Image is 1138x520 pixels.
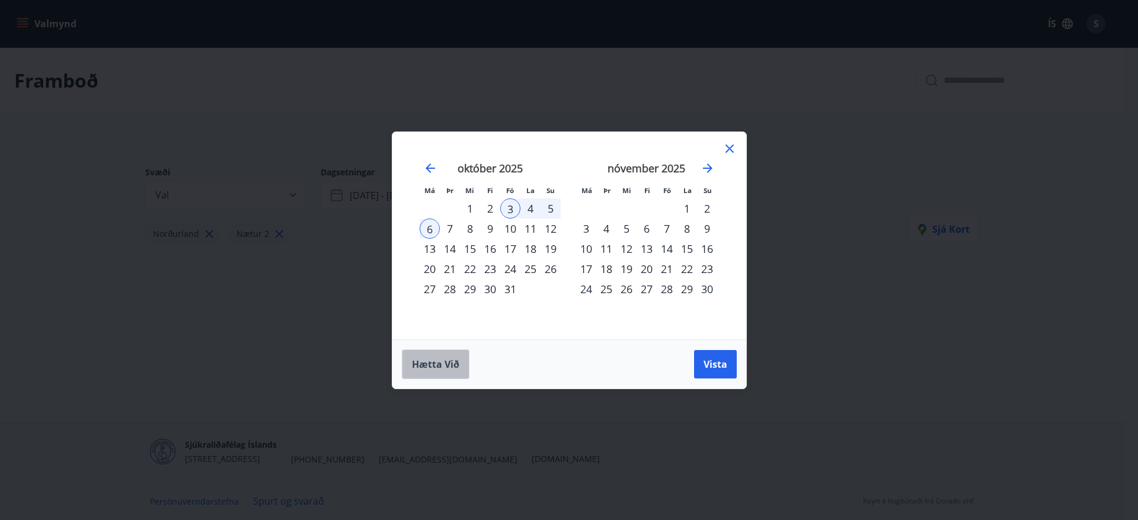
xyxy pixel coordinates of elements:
[596,259,616,279] div: 18
[616,279,637,299] td: Choose miðvikudagur, 26. nóvember 2025 as your check-in date. It’s available.
[460,279,480,299] td: Choose miðvikudagur, 29. október 2025 as your check-in date. It’s available.
[541,198,561,219] div: 5
[480,279,500,299] div: 30
[677,239,697,259] td: Choose laugardagur, 15. nóvember 2025 as your check-in date. It’s available.
[541,259,561,279] td: Choose sunnudagur, 26. október 2025 as your check-in date. It’s available.
[697,219,717,239] td: Choose sunnudagur, 9. nóvember 2025 as your check-in date. It’s available.
[616,259,637,279] div: 19
[440,259,460,279] td: Choose þriðjudagur, 21. október 2025 as your check-in date. It’s available.
[526,186,535,195] small: La
[424,186,435,195] small: Má
[460,219,480,239] td: Choose miðvikudagur, 8. október 2025 as your check-in date. It’s available.
[697,259,717,279] td: Choose sunnudagur, 23. nóvember 2025 as your check-in date. It’s available.
[480,239,500,259] td: Choose fimmtudagur, 16. október 2025 as your check-in date. It’s available.
[657,259,677,279] div: 21
[480,219,500,239] td: Choose fimmtudagur, 9. október 2025 as your check-in date. It’s available.
[697,219,717,239] div: 9
[677,259,697,279] td: Choose laugardagur, 22. nóvember 2025 as your check-in date. It’s available.
[420,279,440,299] td: Choose mánudagur, 27. október 2025 as your check-in date. It’s available.
[500,198,520,219] div: 3
[541,259,561,279] div: 26
[694,350,737,378] button: Vista
[460,239,480,259] div: 15
[480,279,500,299] td: Choose fimmtudagur, 30. október 2025 as your check-in date. It’s available.
[596,259,616,279] td: Choose þriðjudagur, 18. nóvember 2025 as your check-in date. It’s available.
[663,186,671,195] small: Fö
[657,219,677,239] div: 7
[637,239,657,259] div: 13
[480,198,500,219] td: Choose fimmtudagur, 2. október 2025 as your check-in date. It’s available.
[480,239,500,259] div: 16
[697,239,717,259] td: Choose sunnudagur, 16. nóvember 2025 as your check-in date. It’s available.
[546,186,555,195] small: Su
[701,161,715,175] div: Move forward to switch to the next month.
[440,219,460,239] td: Choose þriðjudagur, 7. október 2025 as your check-in date. It’s available.
[576,279,596,299] div: 24
[657,259,677,279] td: Choose föstudagur, 21. nóvember 2025 as your check-in date. It’s available.
[697,279,717,299] div: 30
[440,219,460,239] div: 7
[500,239,520,259] td: Choose föstudagur, 17. október 2025 as your check-in date. It’s available.
[576,279,596,299] td: Choose mánudagur, 24. nóvember 2025 as your check-in date. It’s available.
[440,259,460,279] div: 21
[657,279,677,299] div: 28
[576,239,596,259] div: 10
[460,198,480,219] div: 1
[596,279,616,299] div: 25
[446,186,453,195] small: Þr
[440,279,460,299] td: Choose þriðjudagur, 28. október 2025 as your check-in date. It’s available.
[657,219,677,239] td: Choose föstudagur, 7. nóvember 2025 as your check-in date. It’s available.
[480,219,500,239] div: 9
[541,198,561,219] td: Selected. sunnudagur, 5. október 2025
[603,186,610,195] small: Þr
[576,219,596,239] div: 3
[596,279,616,299] td: Choose þriðjudagur, 25. nóvember 2025 as your check-in date. It’s available.
[506,186,514,195] small: Fö
[576,259,596,279] td: Choose mánudagur, 17. nóvember 2025 as your check-in date. It’s available.
[541,239,561,259] div: 19
[407,146,732,325] div: Calendar
[520,219,541,239] td: Choose laugardagur, 11. október 2025 as your check-in date. It’s available.
[402,349,469,379] button: Hætta við
[637,219,657,239] div: 6
[616,239,637,259] div: 12
[596,219,616,239] td: Choose þriðjudagur, 4. nóvember 2025 as your check-in date. It’s available.
[637,259,657,279] div: 20
[616,219,637,239] div: 5
[576,259,596,279] div: 17
[697,259,717,279] div: 23
[420,259,440,279] td: Choose mánudagur, 20. október 2025 as your check-in date. It’s available.
[616,279,637,299] div: 26
[420,239,440,259] div: 13
[487,186,493,195] small: Fi
[480,198,500,219] div: 2
[644,186,650,195] small: Fi
[683,186,692,195] small: La
[677,198,697,219] td: Choose laugardagur, 1. nóvember 2025 as your check-in date. It’s available.
[500,259,520,279] div: 24
[596,239,616,259] div: 11
[581,186,592,195] small: Má
[420,259,440,279] div: 20
[541,219,561,239] div: 12
[657,239,677,259] td: Choose föstudagur, 14. nóvember 2025 as your check-in date. It’s available.
[460,259,480,279] div: 22
[500,239,520,259] div: 17
[420,219,440,239] td: Selected as end date. mánudagur, 6. október 2025
[412,358,459,371] span: Hætta við
[637,219,657,239] td: Choose fimmtudagur, 6. nóvember 2025 as your check-in date. It’s available.
[677,279,697,299] div: 29
[520,198,541,219] td: Selected. laugardagur, 4. október 2025
[440,239,460,259] td: Choose þriðjudagur, 14. október 2025 as your check-in date. It’s available.
[697,198,717,219] td: Choose sunnudagur, 2. nóvember 2025 as your check-in date. It’s available.
[697,198,717,219] div: 2
[460,219,480,239] div: 8
[637,239,657,259] td: Choose fimmtudagur, 13. nóvember 2025 as your check-in date. It’s available.
[465,186,474,195] small: Mi
[608,161,685,175] strong: nóvember 2025
[520,239,541,259] td: Choose laugardagur, 18. október 2025 as your check-in date. It’s available.
[704,358,727,371] span: Vista
[622,186,631,195] small: Mi
[616,259,637,279] td: Choose miðvikudagur, 19. nóvember 2025 as your check-in date. It’s available.
[697,239,717,259] div: 16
